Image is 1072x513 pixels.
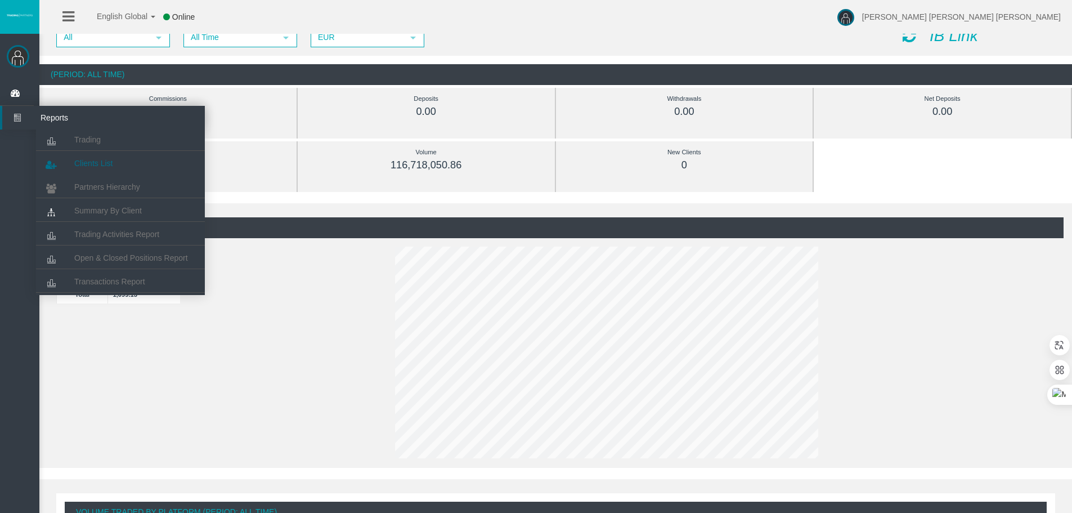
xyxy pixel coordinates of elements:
span: Summary By Client [74,206,142,215]
div: 0 [581,159,788,172]
div: 0.00 [581,105,788,118]
div: Volume [323,146,530,159]
a: Transactions Report [36,271,205,292]
span: Open & Closed Positions Report [74,253,188,262]
div: (Period: All Time) [48,217,1064,238]
span: All [57,29,149,46]
span: Reports [32,106,142,130]
div: Withdrawals [581,92,788,105]
div: 0.00 [839,105,1046,118]
span: select [281,33,290,42]
a: Open & Closed Positions Report [36,248,205,268]
span: English Global [82,12,147,21]
span: Online [172,12,195,21]
span: EUR [312,29,403,46]
a: Clients List [36,153,205,173]
span: Clients List [74,159,113,168]
img: user-image [837,9,854,26]
div: Net Deposits [839,92,1046,105]
div: Deposits [323,92,530,105]
span: Transactions Report [74,277,145,286]
a: Summary By Client [36,200,205,221]
a: Partners Hierarchy [36,177,205,197]
span: Partners Hierarchy [74,182,140,191]
span: select [409,33,418,42]
div: 116,718,050.86 [323,159,530,172]
div: (Period: All Time) [39,64,1072,85]
span: select [154,33,163,42]
a: Trading Activities Report [36,224,205,244]
img: logo.svg [6,13,34,17]
div: 0.00 [323,105,530,118]
i: Reload Dashboard [903,28,916,43]
span: All Time [185,29,276,46]
div: 1,099.13 [65,105,271,118]
span: [PERSON_NAME] [PERSON_NAME] [PERSON_NAME] [862,12,1061,21]
a: Trading [36,130,205,150]
div: New Clients [581,146,788,159]
span: Trading [74,135,101,144]
i: IB Link [930,27,978,44]
a: Reports [2,106,205,130]
span: Trading Activities Report [74,230,159,239]
div: Commissions [65,92,271,105]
